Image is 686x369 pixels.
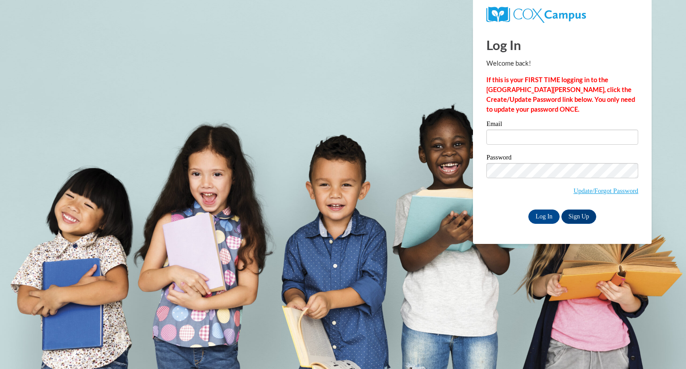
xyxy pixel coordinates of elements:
p: Welcome back! [486,59,638,68]
label: Password [486,154,638,163]
h1: Log In [486,36,638,54]
a: Sign Up [561,210,596,224]
a: Update/Forgot Password [573,187,638,194]
label: Email [486,121,638,130]
strong: If this is your FIRST TIME logging in to the [GEOGRAPHIC_DATA][PERSON_NAME], click the Create/Upd... [486,76,635,113]
img: COX Campus [486,7,586,23]
a: COX Campus [486,10,586,18]
input: Log In [528,210,560,224]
